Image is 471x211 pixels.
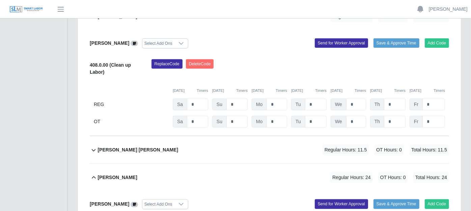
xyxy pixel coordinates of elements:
[9,6,43,13] img: SLM Logo
[212,116,227,128] span: Su
[131,201,138,207] a: View/Edit Notes
[212,99,227,110] span: Su
[98,174,137,181] b: [PERSON_NAME]
[373,199,419,209] button: Save & Approve Time
[90,62,131,75] b: 408.0.00 (Clean up Labor)
[131,40,138,46] a: View/Edit Notes
[373,38,419,48] button: Save & Approve Time
[291,99,305,110] span: Tu
[315,88,327,94] button: Timers
[409,144,449,155] span: Total Hours: 11.5
[378,172,408,183] span: OT Hours: 0
[173,88,208,94] div: [DATE]
[315,199,368,209] button: Send for Worker Approval
[94,116,169,128] div: OT
[142,200,174,209] div: Select Add Ons
[90,136,449,164] button: [PERSON_NAME] [PERSON_NAME] Regular Hours: 11.5 OT Hours: 0 Total Hours: 11.5
[276,88,287,94] button: Timers
[374,144,404,155] span: OT Hours: 0
[355,88,366,94] button: Timers
[142,39,174,48] div: Select Add Ons
[173,116,187,128] span: Sa
[410,88,445,94] div: [DATE]
[370,116,384,128] span: Th
[370,88,406,94] div: [DATE]
[236,88,248,94] button: Timers
[315,38,368,48] button: Send for Worker Approval
[94,99,169,110] div: REG
[252,88,287,94] div: [DATE]
[370,99,384,110] span: Th
[330,172,373,183] span: Regular Hours: 24
[90,40,129,46] b: [PERSON_NAME]
[151,59,183,69] button: ReplaceCode
[252,99,267,110] span: Mo
[410,99,423,110] span: Fr
[252,116,267,128] span: Mo
[429,6,468,13] a: [PERSON_NAME]
[413,172,449,183] span: Total Hours: 24
[394,88,406,94] button: Timers
[90,201,129,207] b: [PERSON_NAME]
[291,88,327,94] div: [DATE]
[410,116,423,128] span: Fr
[331,116,347,128] span: We
[323,144,369,155] span: Regular Hours: 11.5
[425,38,449,48] button: Add Code
[331,88,366,94] div: [DATE]
[197,88,208,94] button: Timers
[173,99,187,110] span: Sa
[98,146,178,153] b: [PERSON_NAME] [PERSON_NAME]
[90,164,449,191] button: [PERSON_NAME] Regular Hours: 24 OT Hours: 0 Total Hours: 24
[331,99,347,110] span: We
[425,199,449,209] button: Add Code
[434,88,445,94] button: Timers
[291,116,305,128] span: Tu
[186,59,214,69] button: DeleteCode
[212,88,248,94] div: [DATE]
